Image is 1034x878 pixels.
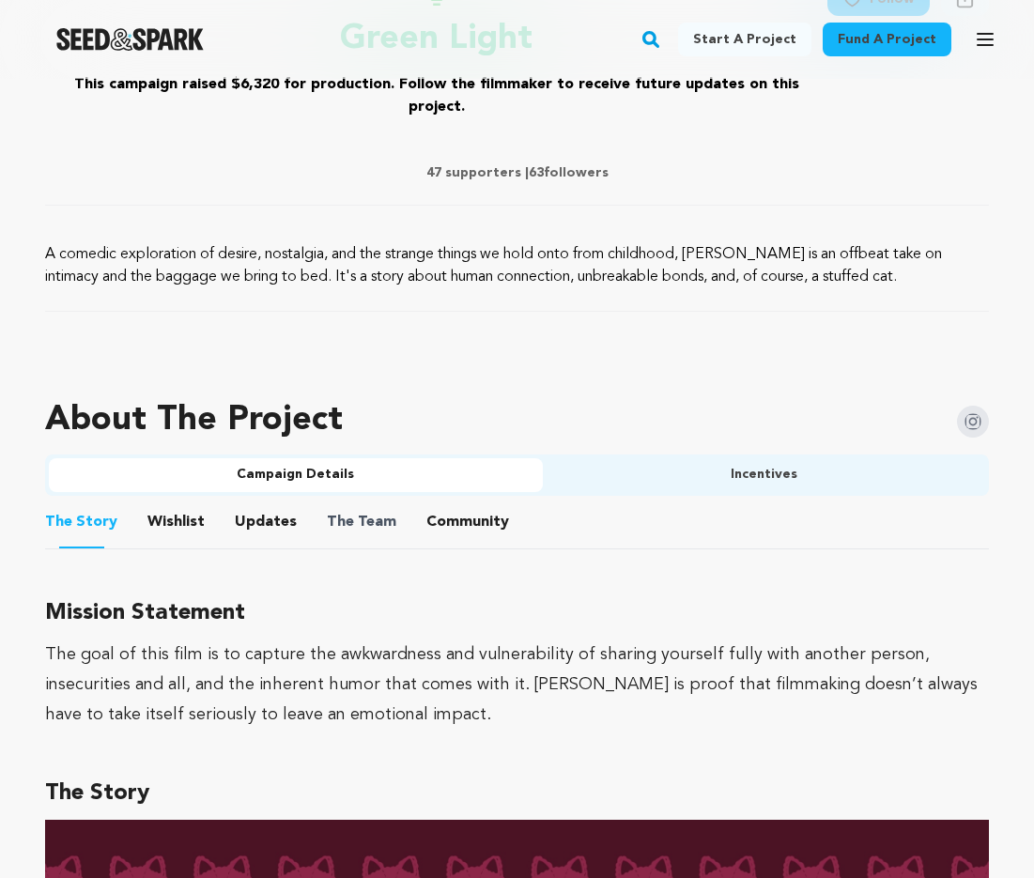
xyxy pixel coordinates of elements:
div: The goal of this film is to capture the awkwardness and vulnerability of sharing yourself fully w... [45,639,989,730]
span: Story [45,511,117,533]
h1: About The Project [45,402,343,439]
h3: The Story [45,775,989,812]
img: Seed&Spark Logo Dark Mode [56,28,204,51]
a: Start a project [678,23,811,56]
span: The [45,511,72,533]
span: 63 [529,166,544,179]
a: Seed&Spark Homepage [56,28,204,51]
span: Community [426,511,509,533]
h3: Mission Statement [45,594,989,632]
a: Fund a project [823,23,951,56]
p: 47 supporters | followers [45,163,989,182]
span: Wishlist [147,511,205,533]
h3: This campaign raised $6,320 for production. Follow the filmmaker to receive future updates on thi... [45,73,827,118]
button: Campaign Details [49,458,543,492]
img: Seed&Spark Instagram Icon [957,406,989,438]
span: Team [327,511,396,533]
button: Incentives [543,458,986,492]
p: A comedic exploration of desire, nostalgia, and the strange things we hold onto from childhood, [... [45,243,989,288]
span: Updates [235,511,297,533]
span: The [327,511,354,533]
